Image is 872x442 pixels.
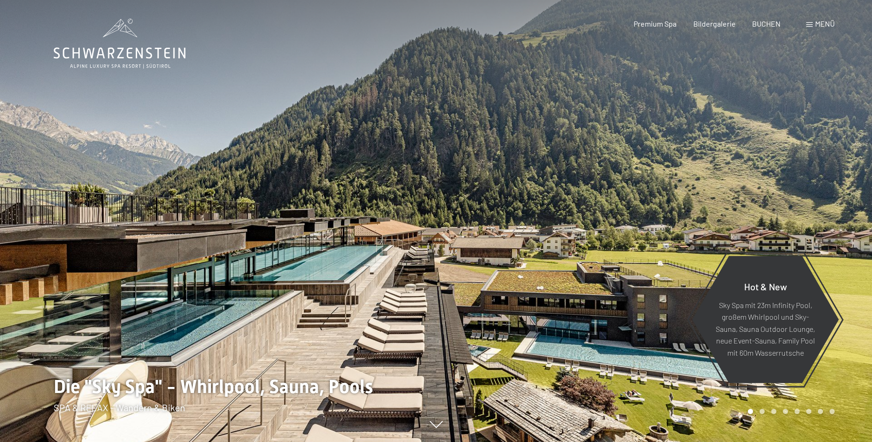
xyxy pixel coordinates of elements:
p: Sky Spa mit 23m Infinity Pool, großem Whirlpool und Sky-Sauna, Sauna Outdoor Lounge, neue Event-S... [715,299,816,358]
div: Carousel Pagination [745,409,835,414]
span: Menü [815,19,835,28]
a: BUCHEN [752,19,781,28]
span: Hot & New [744,281,787,292]
div: Carousel Page 3 [771,409,776,414]
div: Carousel Page 4 [783,409,788,414]
div: Carousel Page 2 [760,409,765,414]
div: Carousel Page 7 [818,409,823,414]
div: Carousel Page 8 [830,409,835,414]
div: Carousel Page 6 [806,409,811,414]
div: Carousel Page 1 (Current Slide) [748,409,753,414]
div: Carousel Page 5 [795,409,800,414]
a: Hot & New Sky Spa mit 23m Infinity Pool, großem Whirlpool und Sky-Sauna, Sauna Outdoor Lounge, ne... [691,255,839,384]
a: Premium Spa [634,19,677,28]
a: Bildergalerie [693,19,736,28]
